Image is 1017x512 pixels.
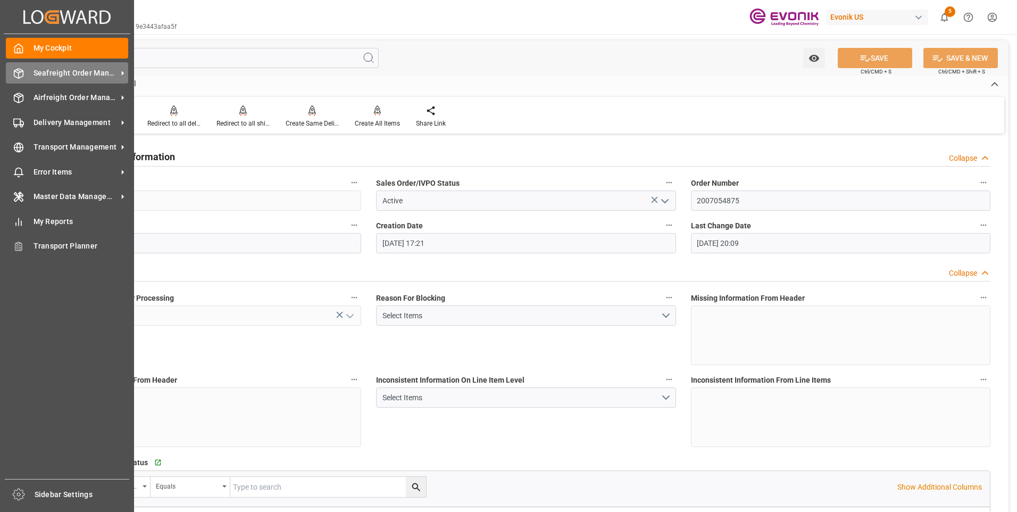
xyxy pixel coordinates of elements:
button: open menu [376,387,676,408]
button: Inconsistent Information On Line Item Level [662,373,676,386]
span: My Cockpit [34,43,129,54]
span: Ctrl/CMD + S [861,68,891,76]
button: open menu [656,193,672,209]
div: Redirect to all shipments [216,119,270,128]
button: open menu [341,308,357,324]
button: Missing Master Data From Header [347,373,361,386]
button: SAVE [838,48,912,68]
input: DD.MM.YYYY HH:MM [376,233,676,253]
div: Redirect to all deliveries [147,119,201,128]
span: Master Data Management [34,191,118,202]
button: Help Center [956,5,980,29]
span: My Reports [34,216,129,227]
input: DD.MM.YYYY HH:MM [691,233,990,253]
button: open menu [151,477,230,497]
input: Search Fields [49,48,379,68]
button: Order Number [977,176,990,189]
span: Seafreight Order Management [34,68,118,79]
a: My Cockpit [6,38,128,59]
button: search button [406,477,426,497]
button: Order Type (SAP) [347,218,361,232]
p: Show Additional Columns [897,482,982,493]
button: Inconsistent Information From Line Items [977,373,990,386]
a: My Reports [6,211,128,232]
div: Create All Items [355,119,400,128]
button: SAVE & NEW [923,48,998,68]
button: Creation Date [662,218,676,232]
span: Ctrl/CMD + Shift + S [938,68,985,76]
button: show 5 new notifications [932,5,956,29]
button: Sales Order/IVPO Status [662,176,676,189]
div: Select Items [382,392,661,403]
button: Last Change Date [977,218,990,232]
span: Reason For Blocking [376,293,445,304]
span: Sales Order/IVPO Status [376,178,460,189]
div: Create Same Delivery Date [286,119,339,128]
span: Error Items [34,167,118,178]
a: Transport Planner [6,236,128,257]
span: Delivery Management [34,117,118,128]
div: Select Items [382,310,661,321]
button: Missing Information From Header [977,291,990,304]
button: Blocked From Further Processing [347,291,361,304]
span: Order Number [691,178,739,189]
img: Evonik-brand-mark-Deep-Purple-RGB.jpeg_1700498283.jpeg [749,8,819,27]
span: Inconsistent Information From Line Items [691,375,831,386]
span: Transport Planner [34,241,129,252]
span: Sidebar Settings [35,489,130,500]
span: Missing Information From Header [691,293,805,304]
span: Transport Management [34,142,118,153]
div: Equals [156,479,219,491]
div: Collapse [949,153,977,164]
button: open menu [376,305,676,326]
button: Reason For Blocking [662,291,676,304]
input: Type to search [230,477,426,497]
span: Airfreight Order Management [34,92,118,103]
div: Share Link [416,119,446,128]
span: Inconsistent Information On Line Item Level [376,375,524,386]
button: code [347,176,361,189]
button: Evonik US [826,7,932,27]
span: 5 [945,6,955,17]
div: Evonik US [826,10,928,25]
span: Last Change Date [691,220,751,232]
button: open menu [803,48,825,68]
span: Creation Date [376,220,423,232]
div: Collapse [949,268,977,279]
